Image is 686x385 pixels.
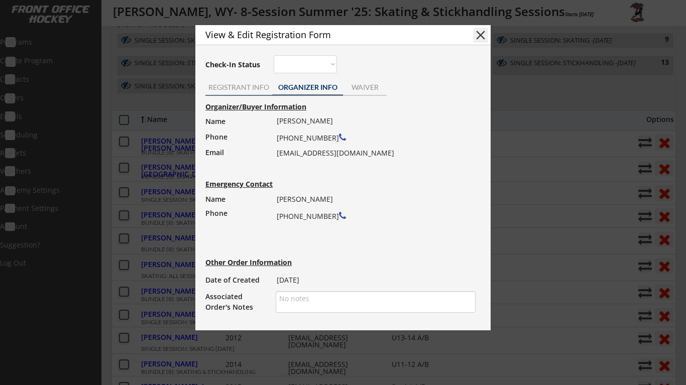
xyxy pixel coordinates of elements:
div: Organizer/Buyer Information [205,103,419,110]
div: Name Phone [205,192,266,220]
button: close [473,28,488,43]
div: Check-In Status [205,61,262,68]
div: Associated Order's Notes [205,291,266,312]
div: Other Order Information [205,259,329,266]
div: REGISTRANT INFO [205,84,272,91]
div: Date of Created [205,273,266,287]
div: [DATE] [277,273,469,287]
div: Emergency Contact [205,181,282,188]
div: View & Edit Registration Form [205,30,455,39]
div: ORGANIZER INFO [272,84,343,91]
div: [PERSON_NAME] [PHONE_NUMBER] [277,192,469,252]
div: WAIVER [343,84,387,91]
div: Name Phone Email [205,114,266,176]
div: [PERSON_NAME] [PHONE_NUMBER] [EMAIL_ADDRESS][DOMAIN_NAME] [277,114,469,160]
